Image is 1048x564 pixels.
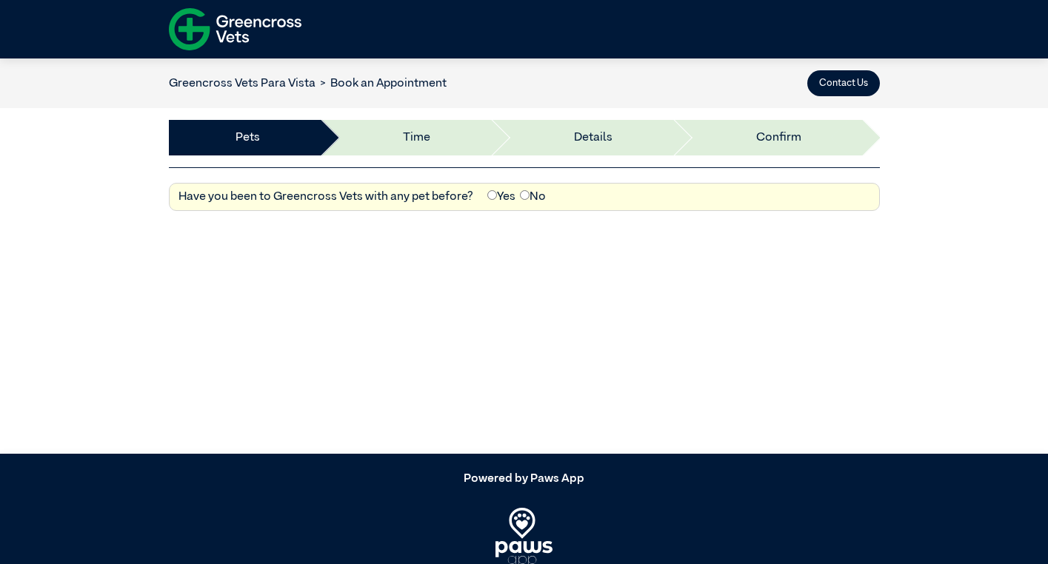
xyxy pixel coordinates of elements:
[178,188,473,206] label: Have you been to Greencross Vets with any pet before?
[169,78,316,90] a: Greencross Vets Para Vista
[316,75,447,93] li: Book an Appointment
[520,190,530,200] input: No
[487,188,515,206] label: Yes
[236,129,260,147] a: Pets
[169,4,301,55] img: f-logo
[487,190,497,200] input: Yes
[520,188,546,206] label: No
[807,70,880,96] button: Contact Us
[169,75,447,93] nav: breadcrumb
[169,472,880,486] h5: Powered by Paws App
